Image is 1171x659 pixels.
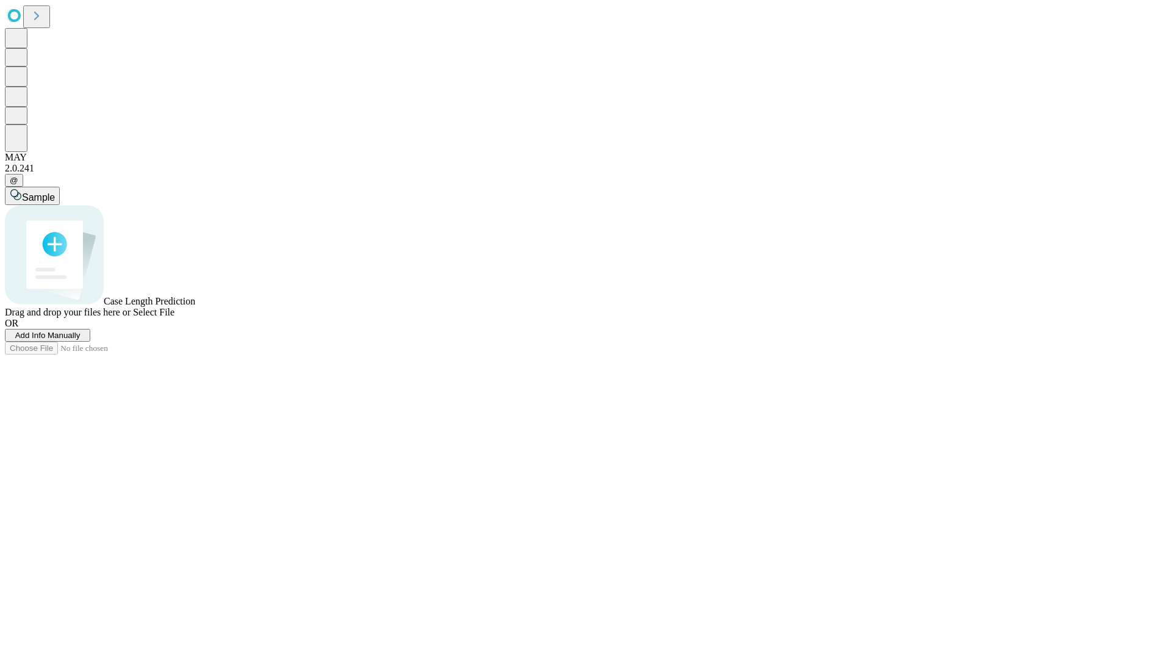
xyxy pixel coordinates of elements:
div: 2.0.241 [5,163,1166,174]
span: Case Length Prediction [104,296,195,306]
span: Select File [133,307,174,317]
button: Add Info Manually [5,329,90,342]
div: MAY [5,152,1166,163]
button: @ [5,174,23,187]
span: Sample [22,192,55,203]
span: OR [5,318,18,328]
button: Sample [5,187,60,205]
span: Add Info Manually [15,331,81,340]
span: Drag and drop your files here or [5,307,131,317]
span: @ [10,176,18,185]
